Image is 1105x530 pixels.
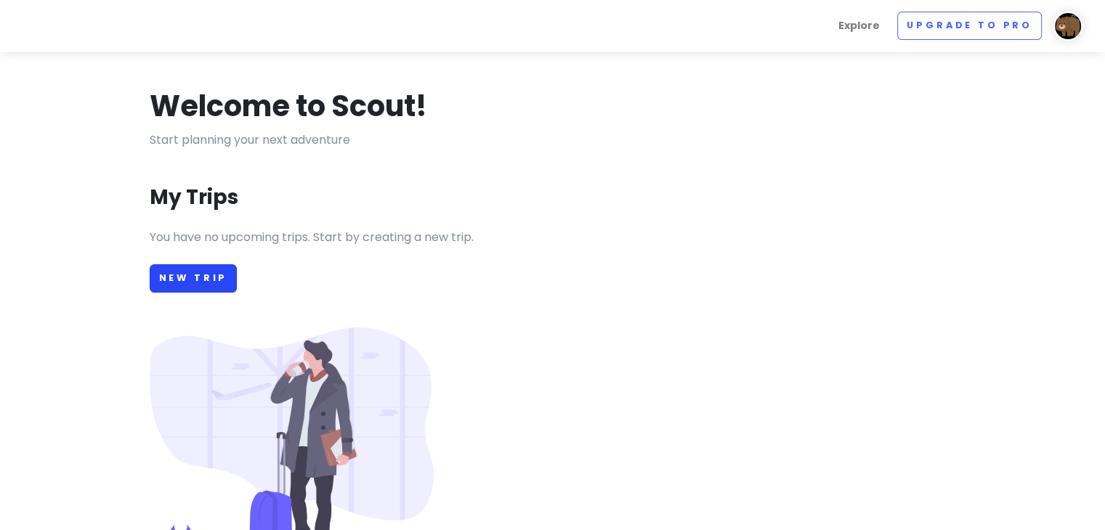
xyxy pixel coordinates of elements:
[23,17,95,36] img: Scout logo
[150,131,956,150] p: Start planning your next adventure
[150,264,238,293] a: New Trip
[833,12,886,40] a: Explore
[150,184,238,211] h3: My Trips
[150,228,956,247] p: You have no upcoming trips. Start by creating a new trip.
[1053,12,1082,41] img: User profile
[897,12,1042,40] a: Upgrade to Pro
[150,87,427,125] h1: Welcome to Scout!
